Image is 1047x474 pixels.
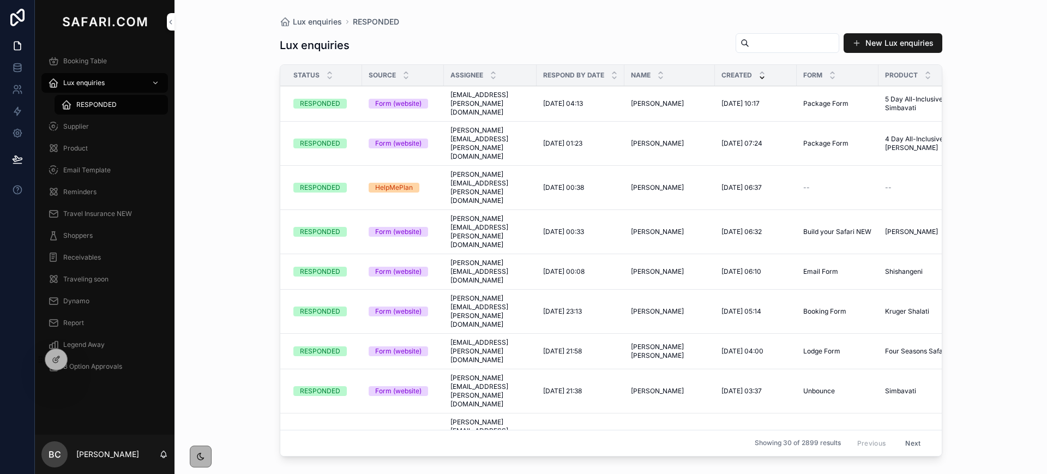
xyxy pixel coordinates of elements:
span: [PERSON_NAME][EMAIL_ADDRESS][PERSON_NAME][DOMAIN_NAME] [450,294,530,329]
a: Receivables [41,248,168,267]
a: RESPONDED [293,183,356,193]
a: Package Form [803,139,872,148]
span: Simbavati [885,387,916,395]
span: [DATE] 06:10 [721,267,761,276]
span: [PERSON_NAME] [631,387,684,395]
span: Receivables [63,253,101,262]
span: Created [721,71,752,80]
a: Lux enquiries [41,73,168,93]
a: [PERSON_NAME] [631,387,708,395]
a: Unbounce [803,387,872,395]
div: RESPONDED [300,346,340,356]
span: [DATE] 23:13 [543,307,582,316]
a: New Lux enquiries [844,33,942,53]
span: [DATE] 01:23 [543,139,582,148]
a: Four Seasons Safari Lodge Serengeti [885,347,1046,356]
a: Shoppers [41,226,168,245]
span: Supplier [63,122,89,131]
a: Simbavati [885,387,1046,395]
a: Form (website) [369,267,437,277]
span: [DATE] 06:32 [721,227,762,236]
span: Legend Away [63,340,105,349]
span: [PERSON_NAME][EMAIL_ADDRESS][PERSON_NAME][DOMAIN_NAME] [450,170,530,205]
span: Status [293,71,320,80]
a: Lodge Form [803,347,872,356]
span: Package Form [803,99,849,108]
div: Form (website) [375,346,422,356]
a: [DATE] 05:14 [721,307,790,316]
span: [PERSON_NAME][EMAIL_ADDRESS][PERSON_NAME][DOMAIN_NAME] [450,214,530,249]
span: Traveling soon [63,275,109,284]
span: Booking Table [63,57,107,65]
a: -- [803,183,872,192]
a: [PERSON_NAME][EMAIL_ADDRESS][PERSON_NAME][DOMAIN_NAME] [450,374,530,409]
a: [PERSON_NAME][EMAIL_ADDRESS][PERSON_NAME][DOMAIN_NAME] [450,418,530,453]
span: RESPONDED [76,100,117,109]
a: Lux enquiries [280,16,342,27]
span: Dynamo [63,297,89,305]
a: [PERSON_NAME] [631,307,708,316]
span: [DATE] 04:13 [543,99,583,108]
a: Email Template [41,160,168,180]
a: Shishangeni [885,267,1046,276]
a: Supplier [41,117,168,136]
a: -- [885,183,1046,192]
a: [DATE] 03:37 [721,387,790,395]
a: RESPONDED [293,227,356,237]
a: [DATE] 21:58 [543,347,618,356]
a: Build your Safari NEW [803,227,872,236]
span: Source [369,71,396,80]
a: [DATE] 00:33 [543,227,618,236]
span: Booking Form [803,307,846,316]
span: [DATE] 06:37 [721,183,762,192]
a: [DATE] 07:24 [721,139,790,148]
a: [PERSON_NAME] [PERSON_NAME] [631,343,708,360]
div: RESPONDED [300,183,340,193]
a: 5 Day All-Inclusive [GEOGRAPHIC_DATA] with Simbavati [885,95,1046,112]
span: B Option Approvals [63,362,122,371]
a: [EMAIL_ADDRESS][PERSON_NAME][DOMAIN_NAME] [450,338,530,364]
span: [DATE] 21:38 [543,387,582,395]
span: [EMAIL_ADDRESS][PERSON_NAME][DOMAIN_NAME] [450,91,530,117]
span: Kruger Shalati [885,307,929,316]
a: [PERSON_NAME] [631,267,708,276]
a: Traveling soon [41,269,168,289]
a: B Option Approvals [41,357,168,376]
span: Assignee [450,71,483,80]
span: Package Form [803,139,849,148]
span: Four Seasons Safari Lodge Serengeti [885,347,1000,356]
a: RESPONDED [293,307,356,316]
img: App logo [60,13,149,31]
span: BC [49,448,61,461]
a: RESPONDED [293,139,356,148]
span: [DATE] 04:00 [721,347,763,356]
a: Kruger Shalati [885,307,1046,316]
a: [PERSON_NAME][EMAIL_ADDRESS][PERSON_NAME][DOMAIN_NAME] [450,126,530,161]
a: [PERSON_NAME] [631,183,708,192]
div: RESPONDED [300,386,340,396]
span: Unbounce [803,387,835,395]
span: [DATE] 21:58 [543,347,582,356]
a: Form (website) [369,139,437,148]
div: Form (website) [375,139,422,148]
span: -- [885,183,892,192]
span: Shoppers [63,231,93,240]
a: Legend Away [41,335,168,355]
div: Form (website) [375,99,422,109]
a: RESPONDED [293,386,356,396]
div: Form (website) [375,227,422,237]
a: Form (website) [369,99,437,109]
span: [PERSON_NAME] [631,227,684,236]
a: Form (website) [369,346,437,356]
span: Form [803,71,822,80]
a: [PERSON_NAME] [885,227,1046,236]
span: Shishangeni [885,267,923,276]
div: RESPONDED [300,227,340,237]
span: [DATE] 05:14 [721,307,761,316]
a: [DATE] 21:38 [543,387,618,395]
a: [PERSON_NAME] [631,99,708,108]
